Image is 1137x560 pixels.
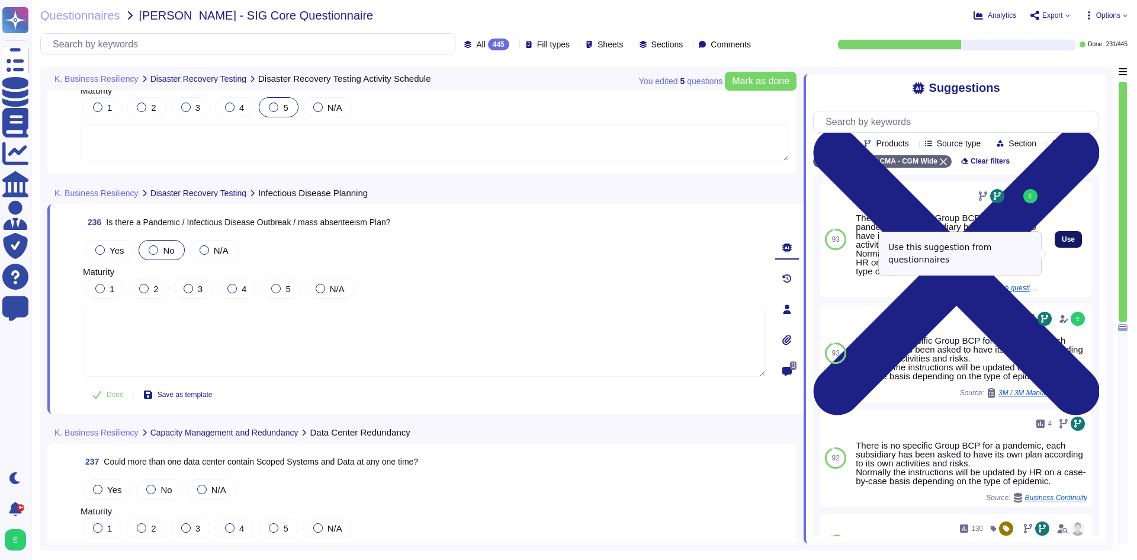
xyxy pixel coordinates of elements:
input: Search by keywords [820,111,1099,132]
span: 130 [971,525,983,532]
span: Yes [110,245,124,255]
img: user [5,529,26,551]
span: 3 [195,523,200,533]
span: Comments [711,40,751,49]
span: Source: [986,493,1087,503]
span: 0 [790,361,796,370]
span: Maturity [81,506,112,516]
img: user [1023,189,1038,203]
span: Could more than one data center contain Scoped Systems and Data at any one time? [104,457,418,466]
span: K. Business Resiliency [54,428,139,437]
span: 92 [831,455,839,462]
span: Done [107,391,124,398]
span: 1 [110,284,114,294]
span: Capacity Management and Redundancy [150,428,298,437]
button: user [2,527,34,553]
span: 3 [198,284,203,294]
div: 445 [488,39,509,50]
span: 236 [83,218,101,226]
span: 93 [831,350,839,357]
span: Analytics [988,12,1016,19]
span: 4 [239,103,244,113]
button: Done [83,383,133,407]
span: Sheets [598,40,624,49]
img: user [1071,521,1085,536]
span: N/A [327,523,342,533]
span: 5 [283,103,288,113]
b: 5 [680,77,685,85]
span: N/A [214,245,229,255]
span: Questionnaires [40,9,120,21]
span: 2 [153,284,158,294]
span: Save as template [158,391,213,398]
span: No [160,485,172,495]
span: No [163,245,174,255]
div: There is no specific Group BCP for a pandemic, each subsidiary has been asked to have its own pla... [856,441,1087,485]
span: 2 [151,103,156,113]
span: Maturity [81,85,112,95]
span: Disaster Recovery Testing [150,189,246,197]
span: Options [1096,12,1120,19]
span: 93 [831,236,839,243]
span: Maturity [83,267,114,277]
span: 5 [283,523,288,533]
span: All [476,40,486,49]
button: Use [1055,231,1082,248]
div: 9+ [17,504,24,511]
span: Yes [107,485,121,495]
input: Search by keywords [47,34,455,55]
span: K. Business Resiliency [54,189,139,197]
span: 1 [107,103,112,113]
span: Disaster Recovery Testing Activity Schedule [258,74,431,83]
span: Sections [651,40,683,49]
span: Business Continuity [1025,494,1087,501]
span: Fill types [537,40,570,49]
span: 4 [239,523,244,533]
span: 3 [195,103,200,113]
span: Export [1042,12,1063,19]
span: 237 [81,457,99,466]
span: 4 [242,284,246,294]
span: 2 [151,523,156,533]
span: Disaster Recovery Testing [150,75,246,83]
button: Mark as done [725,72,796,91]
span: 231 / 445 [1106,41,1128,47]
button: Analytics [974,11,1016,20]
span: Data Center Redundancy [310,428,410,437]
span: [PERSON_NAME] - SIG Core Questionnaire [139,9,374,21]
span: 1 [107,523,112,533]
span: N/A [330,284,345,294]
span: K. Business Resiliency [54,75,139,83]
img: user [1071,312,1085,326]
span: Use [1062,236,1075,243]
span: 5 [285,284,290,294]
div: Use this suggestion from questionnaires [879,232,1041,276]
span: Done: [1088,41,1104,47]
span: Mark as done [732,76,789,86]
span: Is there a Pandemic / Infectious Disease Outbreak / mass absenteeism Plan? [106,217,390,227]
span: N/A [327,103,342,113]
span: Infectious Disease Planning [258,188,368,197]
button: Save as template [134,383,222,407]
span: You edited question s [639,77,722,85]
span: N/A [211,485,226,495]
